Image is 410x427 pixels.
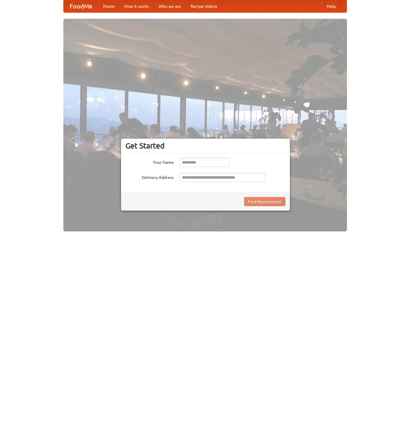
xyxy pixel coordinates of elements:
[244,197,285,206] button: Find Restaurants!
[322,0,341,12] a: Help
[64,0,98,12] a: FoodMe
[119,0,154,12] a: How it works
[186,0,222,12] a: Recipe videos
[154,0,186,12] a: Who we are
[126,173,174,180] label: Delivery Address
[98,0,119,12] a: Home
[126,158,174,165] label: Your Name
[126,141,285,150] h3: Get Started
